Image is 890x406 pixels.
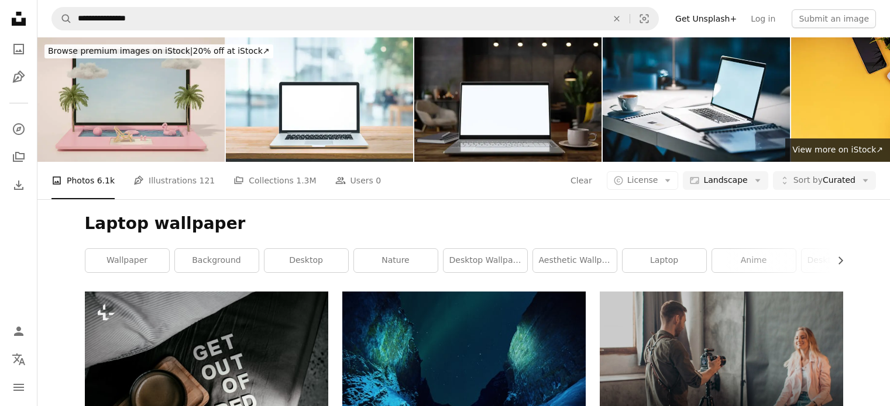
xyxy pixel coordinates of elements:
[792,9,876,28] button: Submit an image
[7,320,30,343] a: Log in / Sign up
[668,9,744,28] a: Get Unsplash+
[335,162,382,199] a: Users 0
[533,249,617,272] a: aesthetic wallpaper
[7,348,30,371] button: Language
[44,44,273,58] div: 20% off at iStock ↗
[570,171,593,190] button: Clear
[703,175,747,186] span: Landscape
[85,249,169,272] a: wallpaper
[296,174,316,187] span: 1.3M
[630,8,658,30] button: Visual search
[264,249,348,272] a: desktop
[802,249,885,272] a: desktop background
[683,171,768,190] button: Landscape
[785,138,890,162] a: View more on iStock↗
[712,249,796,272] a: anime
[7,117,30,141] a: Explore
[133,162,215,199] a: Illustrations 121
[51,7,659,30] form: Find visuals sitewide
[52,8,72,30] button: Search Unsplash
[376,174,381,187] span: 0
[37,37,225,162] img: Laptop Swimming Pool, Summer Holiday and Travel concept
[7,65,30,89] a: Illustrations
[792,145,883,154] span: View more on iStock ↗
[607,171,679,190] button: License
[444,249,527,272] a: desktop wallpaper
[603,37,790,162] img: The perfect setting to complete work
[200,174,215,187] span: 121
[175,249,259,272] a: background
[354,249,438,272] a: nature
[414,37,602,162] img: Blank Screen Laptop On The Table With Blurred Living Room Background At Night.
[604,8,630,30] button: Clear
[744,9,782,28] a: Log in
[7,37,30,61] a: Photos
[233,162,316,199] a: Collections 1.3M
[793,175,823,185] span: Sort by
[830,249,843,272] button: scroll list to the right
[37,37,280,65] a: Browse premium images on iStock|20% off at iStock↗
[226,37,413,162] img: Modern computer,laptop with blank screen on counter bar(retail store shop)and window view
[342,367,586,378] a: northern lights
[627,175,658,185] span: License
[623,249,706,272] a: laptop
[85,367,328,377] a: a bed with a wooden tray with a cup of coffee on top of it
[7,173,30,197] a: Download History
[48,46,193,55] span: Browse premium images on iStock |
[85,213,843,234] h1: Laptop wallpaper
[793,175,855,186] span: Curated
[7,376,30,399] button: Menu
[7,145,30,169] a: Collections
[773,171,876,190] button: Sort byCurated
